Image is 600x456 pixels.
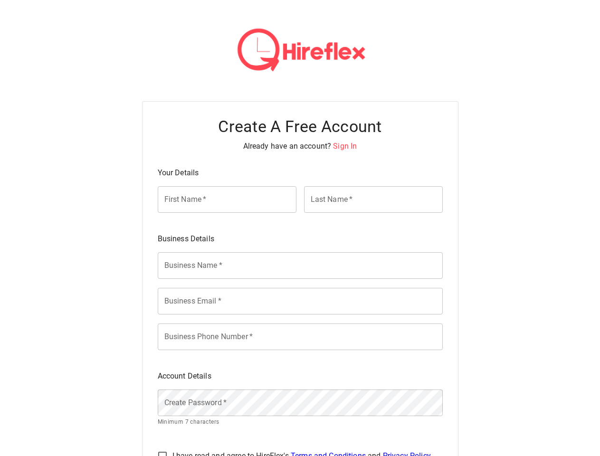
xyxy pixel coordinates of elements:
p: Your Details [158,167,443,179]
img: hireflex-color-logo-text-06e88fb7.png [229,23,371,78]
span: Sign In [333,142,357,151]
p: Business Details [158,233,443,245]
h4: Create A Free Account [158,117,443,137]
p: Already have an account? [158,141,443,152]
p: Minimum 7 characters [158,418,443,427]
p: Account Details [158,370,443,382]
